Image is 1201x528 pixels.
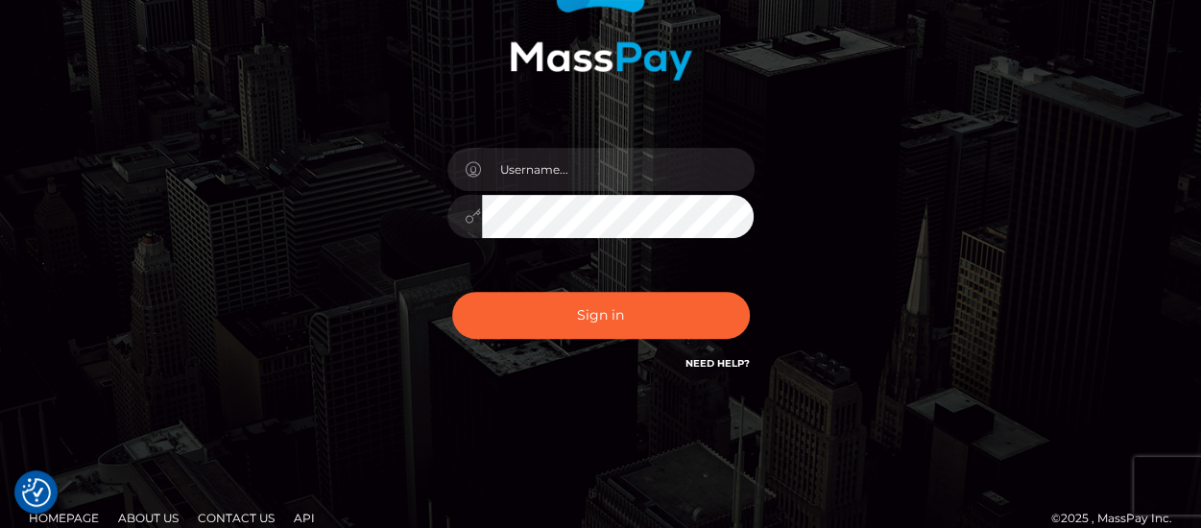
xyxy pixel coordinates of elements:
[22,478,51,507] img: Revisit consent button
[452,292,750,339] button: Sign in
[482,148,755,191] input: Username...
[22,478,51,507] button: Consent Preferences
[685,357,750,370] a: Need Help?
